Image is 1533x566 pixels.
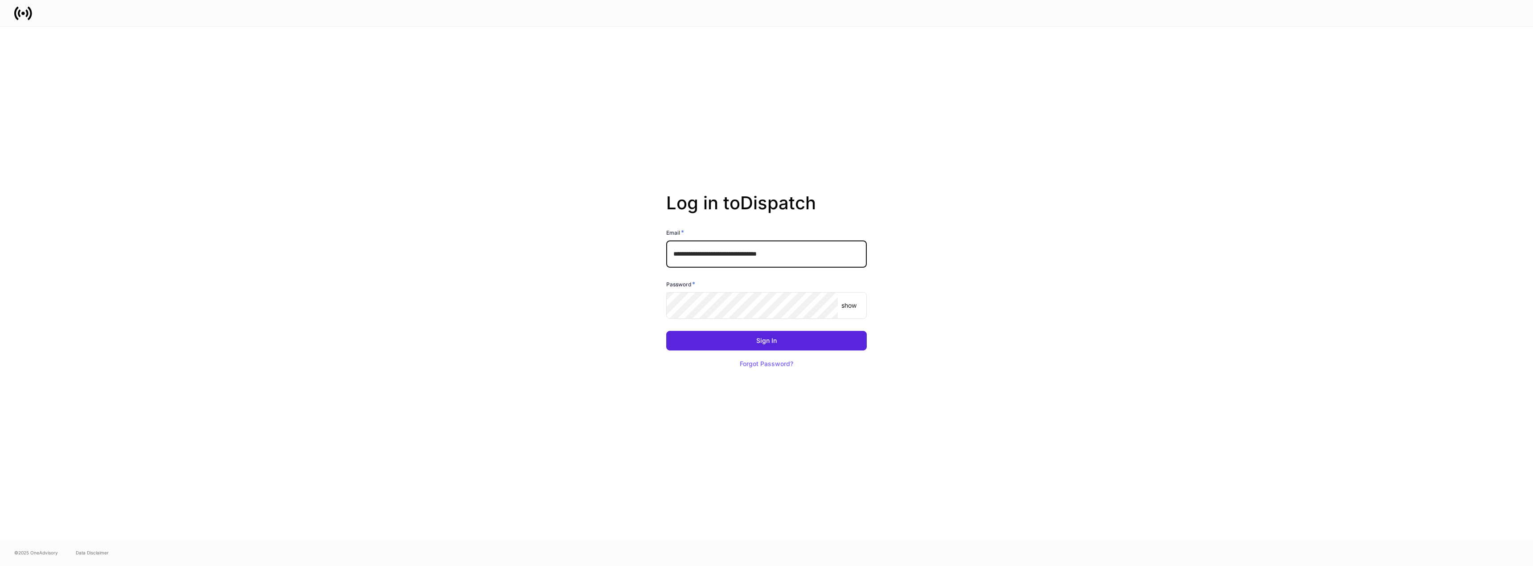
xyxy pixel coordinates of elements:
button: Sign In [666,331,867,350]
span: © 2025 OneAdvisory [14,549,58,556]
div: Forgot Password? [740,361,793,367]
h6: Password [666,280,695,289]
button: Forgot Password? [729,354,804,374]
div: Sign In [756,338,777,344]
p: show [841,301,857,310]
h6: Email [666,228,684,237]
a: Data Disclaimer [76,549,109,556]
h2: Log in to Dispatch [666,192,867,228]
